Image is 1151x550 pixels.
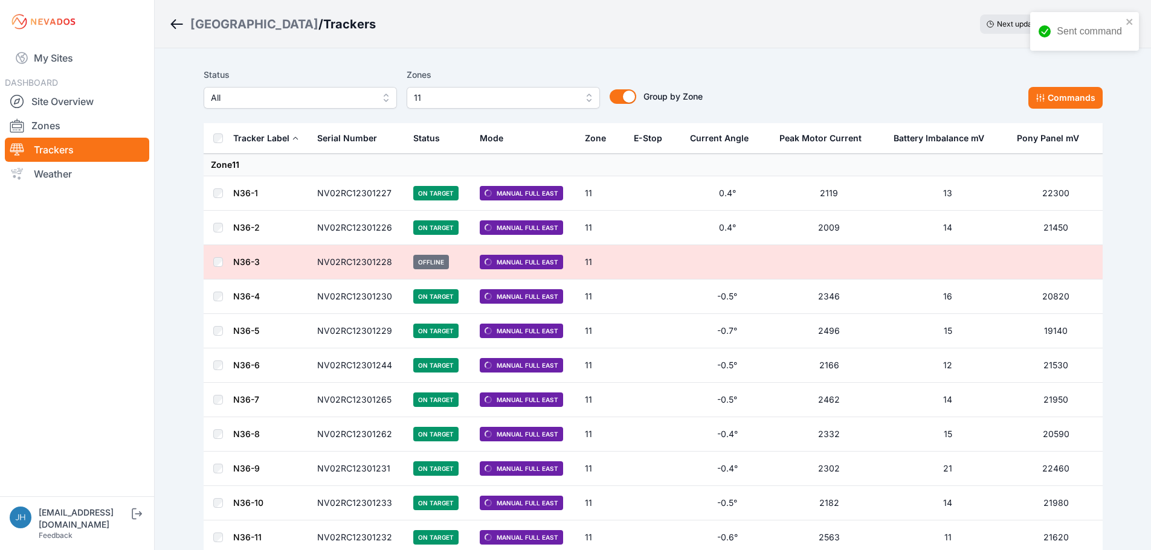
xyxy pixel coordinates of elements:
[413,496,459,510] span: On Target
[779,132,862,144] div: Peak Motor Current
[1010,486,1103,520] td: 21980
[1010,211,1103,245] td: 21450
[480,427,563,441] span: Manual Full East
[683,383,772,417] td: -0.5°
[480,255,563,269] span: Manual Full East
[772,486,886,520] td: 2182
[886,452,1010,486] td: 21
[683,314,772,348] td: -0.7°
[5,162,149,186] a: Weather
[683,280,772,314] td: -0.5°
[5,43,149,72] a: My Sites
[1010,348,1103,383] td: 21530
[211,91,373,105] span: All
[683,176,772,211] td: 0.4°
[413,461,459,476] span: On Target
[413,220,459,235] span: On Target
[204,68,397,82] label: Status
[413,530,459,545] span: On Target
[772,211,886,245] td: 2009
[190,16,318,33] a: [GEOGRAPHIC_DATA]
[578,417,627,452] td: 11
[772,452,886,486] td: 2302
[480,530,563,545] span: Manual Full East
[886,211,1010,245] td: 14
[578,486,627,520] td: 11
[1028,87,1103,109] button: Commands
[310,176,406,211] td: NV02RC12301227
[414,91,576,105] span: 11
[1017,124,1089,153] button: Pony Panel mV
[886,383,1010,417] td: 14
[10,12,77,31] img: Nevados
[413,427,459,441] span: On Target
[480,358,563,373] span: Manual Full East
[772,348,886,383] td: 2166
[480,124,513,153] button: Mode
[204,154,1103,176] td: Zone 11
[578,176,627,211] td: 11
[690,132,749,144] div: Current Angle
[310,211,406,245] td: NV02RC12301226
[407,68,600,82] label: Zones
[413,124,450,153] button: Status
[1010,417,1103,452] td: 20590
[310,245,406,280] td: NV02RC12301228
[772,417,886,452] td: 2332
[480,392,563,407] span: Manual Full East
[886,176,1010,211] td: 13
[310,314,406,348] td: NV02RC12301229
[413,358,459,373] span: On Target
[772,176,886,211] td: 2119
[585,132,606,144] div: Zone
[169,8,376,40] nav: Breadcrumb
[1010,314,1103,348] td: 19140
[413,186,459,200] span: On Target
[317,124,387,153] button: Serial Number
[480,132,503,144] div: Mode
[578,314,627,348] td: 11
[310,348,406,383] td: NV02RC12301244
[233,532,262,542] a: N36-11
[413,392,459,407] span: On Target
[886,314,1010,348] td: 15
[233,394,259,405] a: N36-7
[886,486,1010,520] td: 14
[310,486,406,520] td: NV02RC12301233
[204,87,397,109] button: All
[310,280,406,314] td: NV02RC12301230
[318,16,323,33] span: /
[683,486,772,520] td: -0.5°
[233,188,258,198] a: N36-1
[233,124,299,153] button: Tracker Label
[886,280,1010,314] td: 16
[233,360,260,370] a: N36-6
[480,324,563,338] span: Manual Full East
[578,348,627,383] td: 11
[233,132,289,144] div: Tracker Label
[5,114,149,138] a: Zones
[413,289,459,304] span: On Target
[1126,17,1134,27] button: close
[683,452,772,486] td: -0.4°
[997,19,1046,28] span: Next update in
[886,417,1010,452] td: 15
[690,124,758,153] button: Current Angle
[683,348,772,383] td: -0.5°
[413,132,440,144] div: Status
[886,348,1010,383] td: 12
[1057,24,1122,39] div: Sent command
[683,417,772,452] td: -0.4°
[683,211,772,245] td: 0.4°
[233,257,260,267] a: N36-3
[480,461,563,476] span: Manual Full East
[480,220,563,235] span: Manual Full East
[233,429,260,439] a: N36-8
[772,383,886,417] td: 2462
[480,496,563,510] span: Manual Full East
[1010,176,1103,211] td: 22300
[1017,132,1079,144] div: Pony Panel mV
[317,132,377,144] div: Serial Number
[1010,452,1103,486] td: 22460
[578,452,627,486] td: 11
